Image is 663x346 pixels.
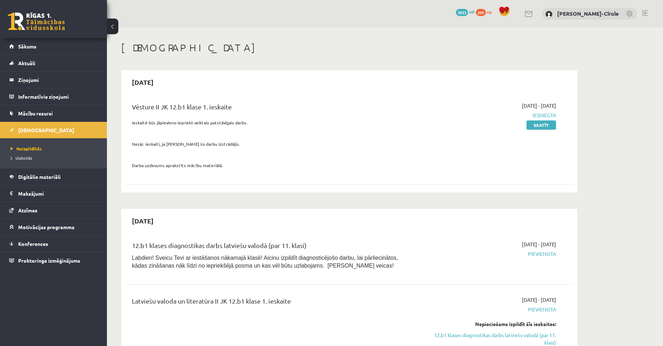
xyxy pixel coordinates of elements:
[9,252,98,269] a: Proktoringa izmēģinājums
[9,236,98,252] a: Konferences
[125,212,161,229] h2: [DATE]
[18,224,74,230] span: Motivācijas programma
[18,72,98,88] legend: Ziņojumi
[132,162,411,169] p: Darba uzdevums aprakstīts mācību materiālā.
[469,9,475,15] span: mP
[132,119,411,126] p: Ieskaitē būs jāpievieno iepriekš veiktais patstāvīgais darbs.
[422,112,556,119] span: Iesniegta
[11,145,100,152] a: Neizpildītās
[18,127,74,133] span: [DEMOGRAPHIC_DATA]
[132,102,411,115] div: Vēsture II JK 12.b1 klase 1. ieskaite
[18,257,80,264] span: Proktoringa izmēģinājums
[522,296,556,304] span: [DATE] - [DATE]
[422,250,556,258] span: Pievienota
[9,169,98,185] a: Digitālie materiāli
[132,296,411,309] div: Latviešu valoda un literatūra II JK 12.b1 klase 1. ieskaite
[132,241,411,254] div: 12.b1 klases diagnostikas darbs latviešu valodā (par 11. klasi)
[526,120,556,130] a: Skatīt
[18,43,36,50] span: Sākums
[9,72,98,88] a: Ziņojumi
[487,9,492,15] span: xp
[18,241,48,247] span: Konferences
[132,255,398,269] span: Labdien! Sveicu Tevi ar iestāšanos nākamajā klasē! Aicinu izpildīt diagnosticējošo darbu, lai pār...
[9,105,98,122] a: Mācību resursi
[9,88,98,105] a: Informatīvie ziņojumi
[9,219,98,235] a: Motivācijas programma
[456,9,468,16] span: 3033
[9,202,98,218] a: Atzīmes
[18,185,98,202] legend: Maksājumi
[545,11,552,18] img: Eiprila Geršebeka-Cīrule
[18,88,98,105] legend: Informatīvie ziņojumi
[8,12,65,30] a: Rīgas 1. Tālmācības vidusskola
[18,174,61,180] span: Digitālie materiāli
[18,207,37,213] span: Atzīmes
[125,74,161,91] h2: [DATE]
[9,122,98,138] a: [DEMOGRAPHIC_DATA]
[422,306,556,313] span: Pievienota
[11,155,100,161] a: Izlabotās
[121,42,577,54] h1: [DEMOGRAPHIC_DATA]
[132,141,411,147] p: Nesāc ieskaiti, ja [PERSON_NAME] šo darbu izstrādājis.
[522,102,556,109] span: [DATE] - [DATE]
[9,185,98,202] a: Maksājumi
[557,10,619,17] a: [PERSON_NAME]-Cīrule
[11,155,32,161] span: Izlabotās
[422,320,556,328] div: Nepieciešams izpildīt šīs ieskaites:
[476,9,486,16] span: 295
[456,9,475,15] a: 3033 mP
[18,110,53,117] span: Mācību resursi
[18,60,35,66] span: Aktuāli
[522,241,556,248] span: [DATE] - [DATE]
[476,9,495,15] a: 295 xp
[9,55,98,71] a: Aktuāli
[9,38,98,55] a: Sākums
[11,146,42,151] span: Neizpildītās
